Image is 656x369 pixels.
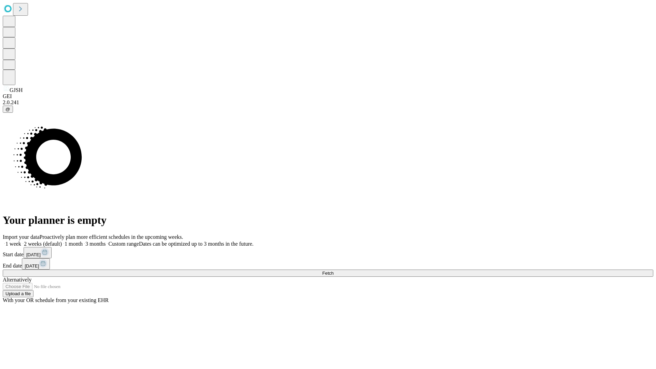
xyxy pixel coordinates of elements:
span: Alternatively [3,277,31,283]
span: Custom range [108,241,139,247]
span: 2 weeks (default) [24,241,62,247]
div: End date [3,258,653,270]
div: 2.0.241 [3,99,653,106]
button: [DATE] [24,247,52,258]
span: [DATE] [25,263,39,269]
div: Start date [3,247,653,258]
span: 3 months [85,241,106,247]
span: 1 week [5,241,21,247]
button: Upload a file [3,290,33,297]
span: Proactively plan more efficient schedules in the upcoming weeks. [40,234,183,240]
span: Dates can be optimized up to 3 months in the future. [139,241,254,247]
span: @ [5,107,10,112]
button: Fetch [3,270,653,277]
span: Fetch [322,271,333,276]
span: Import your data [3,234,40,240]
span: GJSH [10,87,23,93]
span: 1 month [65,241,83,247]
span: With your OR schedule from your existing EHR [3,297,109,303]
div: GEI [3,93,653,99]
button: [DATE] [22,258,50,270]
button: @ [3,106,13,113]
h1: Your planner is empty [3,214,653,227]
span: [DATE] [26,252,41,257]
